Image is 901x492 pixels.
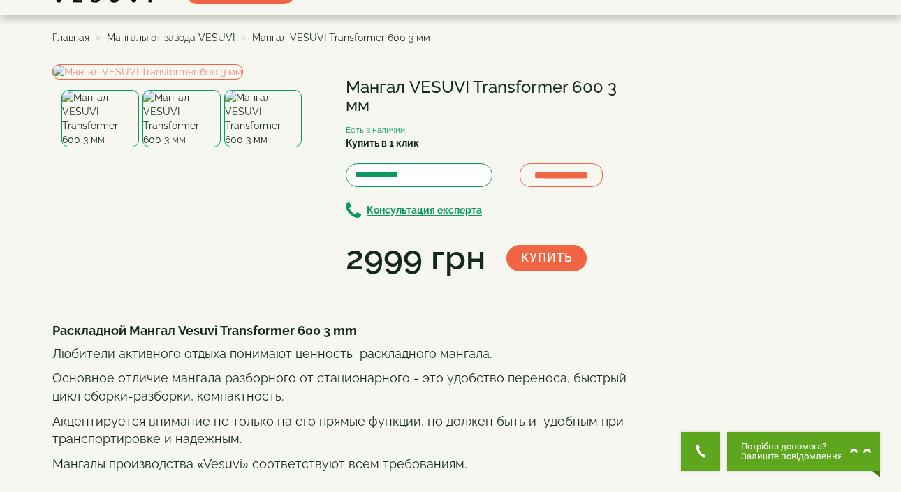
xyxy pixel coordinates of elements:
[346,78,639,115] h1: Мангал VESUVI Transformer 600 3 мм
[346,136,419,150] label: Купить в 1 клик
[681,432,720,471] button: Get Call button
[727,432,880,471] button: Chat button
[741,452,842,461] span: Залиште повідомлення
[252,32,430,43] span: Мангал VESUVI Transformer 600 3 мм
[506,245,587,271] button: Купить
[52,32,89,43] a: Главная
[52,323,357,338] b: Раскладной Мангал Vesuvi Transformer 600 3 mm
[52,369,639,405] p: Основное отличие мангала разборного от стационарного - это удобство переноса, быстрый цикл сборки...
[224,90,302,147] img: Мангал VESUVI Transformer 600 3 мм
[367,205,482,216] b: Консультация експерта
[142,90,220,147] img: Мангал VESUVI Transformer 600 3 мм
[52,455,639,473] p: Мангалы производства «Vesuvi» соответствуют всем требованиям.
[741,442,842,452] span: Потрібна допомога?
[346,234,485,282] div: 2999 грн
[52,64,243,80] img: Мангал VESUVI Transformer 600 3 мм
[61,90,139,147] img: Мангал VESUVI Transformer 600 3 мм
[346,125,405,135] small: Есть в наличии
[52,412,639,448] p: Акцентируется внимание не только на его прямые функции, но должен быть и удобным при транспортиро...
[107,32,235,43] a: Мангалы от завода VESUVI
[52,345,639,363] p: Любители активного отдыха понимают ценность раскладного мангала.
